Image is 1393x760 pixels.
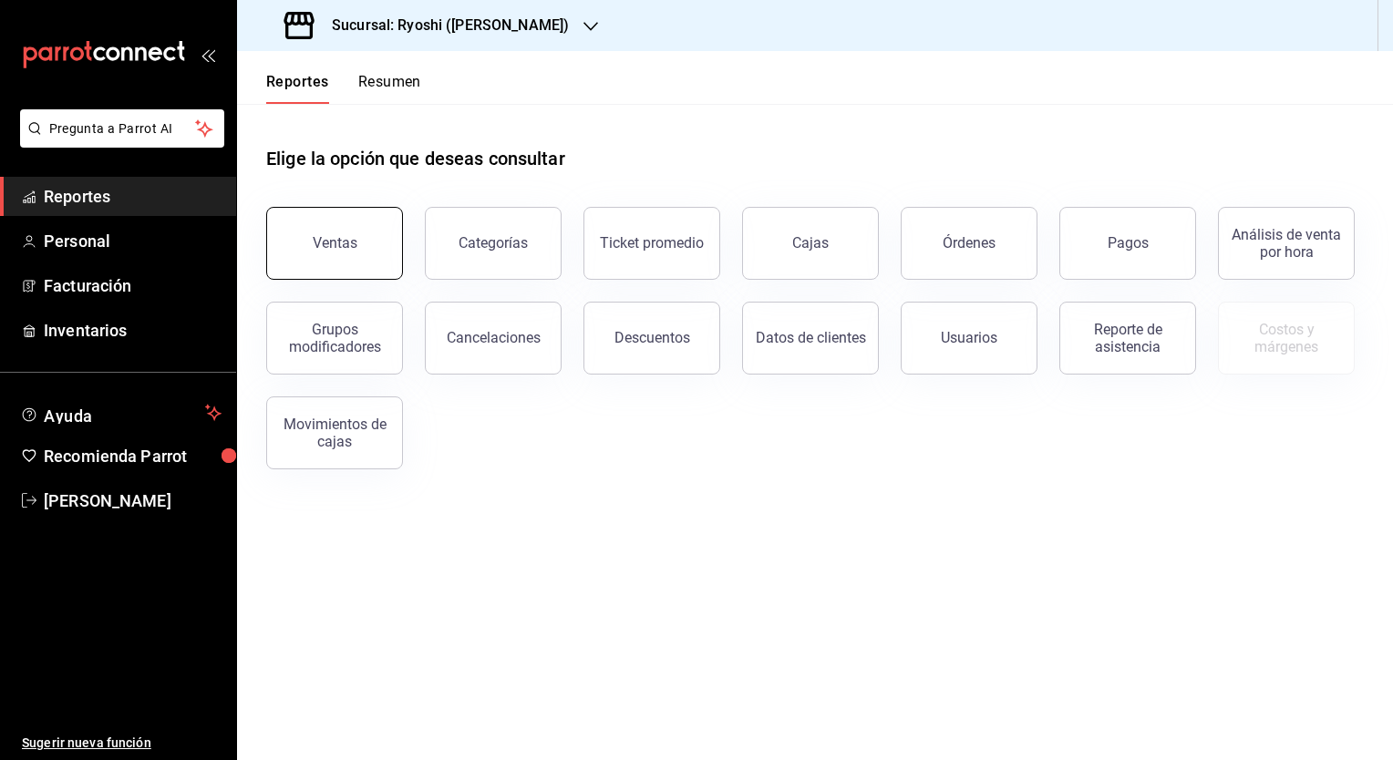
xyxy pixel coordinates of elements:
[943,234,996,252] div: Órdenes
[742,302,879,375] button: Datos de clientes
[278,416,391,450] div: Movimientos de cajas
[22,734,222,753] span: Sugerir nueva función
[49,119,196,139] span: Pregunta a Parrot AI
[901,207,1037,280] button: Órdenes
[941,329,997,346] div: Usuarios
[742,207,879,280] button: Cajas
[1059,302,1196,375] button: Reporte de asistencia
[901,302,1037,375] button: Usuarios
[313,234,357,252] div: Ventas
[13,132,224,151] a: Pregunta a Parrot AI
[447,329,541,346] div: Cancelaciones
[266,207,403,280] button: Ventas
[278,321,391,355] div: Grupos modificadores
[201,47,215,62] button: open_drawer_menu
[266,302,403,375] button: Grupos modificadores
[614,329,690,346] div: Descuentos
[583,207,720,280] button: Ticket promedio
[44,229,222,253] span: Personal
[425,207,562,280] button: Categorías
[792,234,829,252] div: Cajas
[425,302,562,375] button: Cancelaciones
[1218,302,1355,375] button: Contrata inventarios para ver este reporte
[266,73,421,104] div: navigation tabs
[459,234,528,252] div: Categorías
[1108,234,1149,252] div: Pagos
[1071,321,1184,355] div: Reporte de asistencia
[317,15,569,36] h3: Sucursal: Ryoshi ([PERSON_NAME])
[1218,207,1355,280] button: Análisis de venta por hora
[583,302,720,375] button: Descuentos
[44,184,222,209] span: Reportes
[1230,226,1343,261] div: Análisis de venta por hora
[358,73,421,104] button: Resumen
[756,329,866,346] div: Datos de clientes
[266,73,329,104] button: Reportes
[1059,207,1196,280] button: Pagos
[44,318,222,343] span: Inventarios
[20,109,224,148] button: Pregunta a Parrot AI
[266,145,565,172] h1: Elige la opción que deseas consultar
[266,396,403,469] button: Movimientos de cajas
[44,488,222,513] span: [PERSON_NAME]
[44,273,222,298] span: Facturación
[1230,321,1343,355] div: Costos y márgenes
[44,444,222,468] span: Recomienda Parrot
[44,402,198,424] span: Ayuda
[600,234,704,252] div: Ticket promedio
